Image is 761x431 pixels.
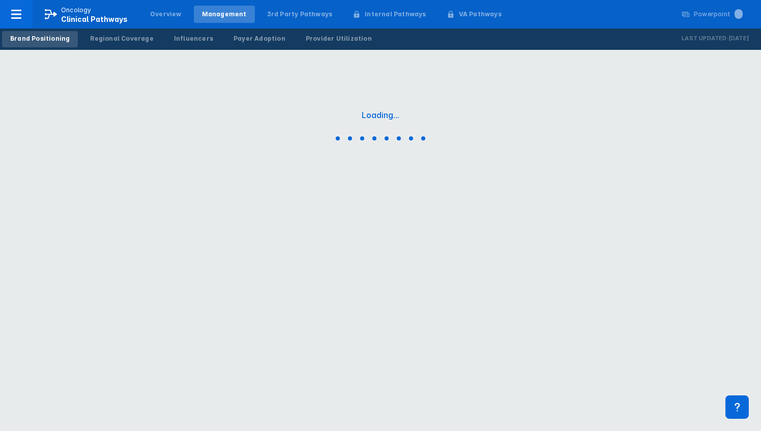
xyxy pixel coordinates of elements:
div: VA Pathways [459,10,502,19]
a: 3rd Party Pathways [259,6,341,23]
div: Management [202,10,247,19]
div: Contact Support [725,395,749,419]
a: Brand Positioning [2,31,78,47]
div: Internal Pathways [365,10,426,19]
div: Payer Adoption [233,34,285,43]
a: Management [194,6,255,23]
a: Influencers [166,31,221,47]
div: Powerpoint [694,10,743,19]
div: Provider Utilization [306,34,372,43]
a: Provider Utilization [298,31,380,47]
a: Overview [142,6,190,23]
p: Last Updated: [682,34,728,44]
a: Payer Adoption [225,31,294,47]
p: [DATE] [728,34,749,44]
span: Clinical Pathways [61,15,128,23]
div: Loading... [362,110,399,120]
div: Regional Coverage [90,34,153,43]
div: Influencers [174,34,213,43]
div: Overview [150,10,182,19]
div: Brand Positioning [10,34,70,43]
div: 3rd Party Pathways [267,10,333,19]
a: Regional Coverage [82,31,161,47]
p: Oncology [61,6,92,15]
